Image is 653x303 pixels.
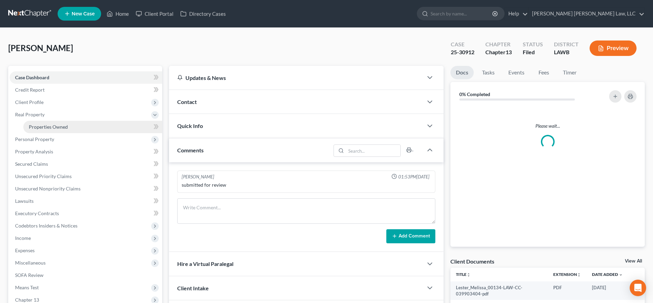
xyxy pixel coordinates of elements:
a: Secured Claims [10,158,162,170]
span: Client Intake [177,285,209,291]
span: Property Analysis [15,149,53,154]
span: Properties Owned [29,124,68,130]
div: 25-30912 [451,48,474,56]
span: Contact [177,98,197,105]
span: Expenses [15,247,35,253]
span: Hire a Virtual Paralegal [177,260,233,267]
span: Personal Property [15,136,54,142]
a: Fees [533,66,555,79]
a: Properties Owned [23,121,162,133]
button: Add Comment [386,229,435,244]
td: Lester_Melissa_00134-LAW-CC-039903404-pdf [450,281,548,300]
a: Unsecured Nonpriority Claims [10,183,162,195]
div: Status [523,40,543,48]
a: View All [625,259,642,264]
span: Secured Claims [15,161,48,167]
a: Executory Contracts [10,207,162,220]
div: Chapter [485,48,512,56]
i: expand_more [619,273,623,277]
td: [DATE] [587,281,628,300]
div: Chapter [485,40,512,48]
a: [PERSON_NAME] [PERSON_NAME] Law, LLC [529,8,644,20]
a: Timer [557,66,582,79]
td: PDF [548,281,587,300]
div: Client Documents [450,258,494,265]
span: Credit Report [15,87,45,93]
span: Executory Contracts [15,210,59,216]
a: Property Analysis [10,145,162,158]
div: LAWB [554,48,579,56]
div: [PERSON_NAME] [182,174,214,180]
a: Extensionunfold_more [553,272,581,277]
span: 13 [506,49,512,55]
a: Titleunfold_more [456,272,471,277]
a: Events [503,66,530,79]
a: Lawsuits [10,195,162,207]
a: Case Dashboard [10,71,162,84]
span: Case Dashboard [15,74,49,80]
span: SOFA Review [15,272,44,278]
span: Means Test [15,284,39,290]
a: Help [505,8,528,20]
strong: 0% Completed [459,91,490,97]
input: Search by name... [431,7,493,20]
div: Updates & News [177,74,415,81]
input: Search... [346,145,401,156]
a: Credit Report [10,84,162,96]
span: [PERSON_NAME] [8,43,73,53]
span: Income [15,235,31,241]
a: Docs [450,66,474,79]
button: Preview [590,40,637,56]
a: Home [103,8,132,20]
div: Open Intercom Messenger [630,280,646,296]
a: Client Portal [132,8,177,20]
span: Real Property [15,112,45,117]
div: submitted for review [182,182,431,188]
span: Client Profile [15,99,44,105]
div: District [554,40,579,48]
span: New Case [72,11,95,16]
div: Case [451,40,474,48]
span: Lawsuits [15,198,34,204]
i: unfold_more [467,273,471,277]
a: Date Added expand_more [592,272,623,277]
p: Please wait... [456,123,639,129]
a: Unsecured Priority Claims [10,170,162,183]
i: unfold_more [577,273,581,277]
span: Quick Info [177,123,203,129]
span: Codebtors Insiders & Notices [15,223,77,229]
span: Comments [177,147,204,153]
div: Filed [523,48,543,56]
a: Directory Cases [177,8,229,20]
a: SOFA Review [10,269,162,281]
span: Chapter 13 [15,297,39,303]
span: Unsecured Priority Claims [15,173,72,179]
span: Miscellaneous [15,260,46,266]
a: Tasks [476,66,500,79]
span: 01:53PM[DATE] [398,174,430,180]
span: Unsecured Nonpriority Claims [15,186,81,191]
